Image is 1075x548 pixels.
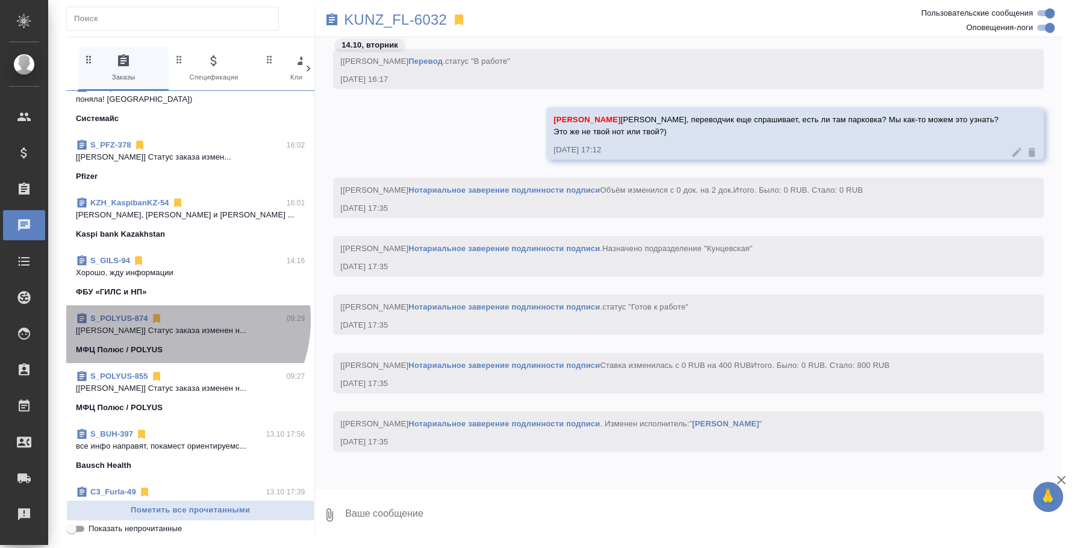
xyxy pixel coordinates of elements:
[90,429,133,438] a: S_BUH-397
[173,54,254,83] span: Спецификации
[287,370,305,382] p: 09:27
[408,185,600,195] a: Нотариальное заверение подлинности подписи
[264,54,344,83] span: Клиенты
[340,73,1002,86] div: [DATE] 16:17
[136,428,148,440] svg: Отписаться
[408,302,600,311] a: Нотариальное заверение подлинности подписи
[76,325,305,337] p: [[PERSON_NAME]] Статус заказа изменен н...
[134,139,146,151] svg: Отписаться
[66,305,314,363] div: S_POLYUS-87409:29[[PERSON_NAME]] Статус заказа изменен н...МФЦ Полюс / POLYUS
[83,54,164,83] span: Заказы
[553,144,1002,156] div: [DATE] 17:12
[151,313,163,325] svg: Отписаться
[74,10,278,27] input: Поиск
[692,419,759,428] a: [PERSON_NAME]
[76,113,119,125] p: Системайс
[90,372,148,381] a: S_POLYUS-855
[73,503,308,517] span: Пометить все прочитанными
[76,459,131,472] p: Bausch Health
[172,197,184,209] svg: Отписаться
[66,421,314,479] div: S_BUH-39713.10 17:56все инфо направят, покамест ориентируемс...Bausch Health
[340,244,752,253] span: [[PERSON_NAME] .
[340,319,1002,331] div: [DATE] 17:35
[90,314,148,323] a: S_POLYUS-874
[76,93,305,105] p: поняла! [GEOGRAPHIC_DATA])
[76,267,305,279] p: Хорошо, жду информации
[132,255,145,267] svg: Отписаться
[264,54,275,65] svg: Зажми и перетащи, чтобы поменять порядок вкладок
[76,228,165,240] p: Kaspi bank Kazakhstan
[66,248,314,305] div: S_GILS-9414:16Хорошо, жду информацииФБУ «ГИЛС и НП»
[76,344,163,356] p: МФЦ Полюс / POLYUS
[76,382,305,394] p: [[PERSON_NAME]] Статус заказа изменен н...
[733,185,862,195] span: Итого. Было: 0 RUB. Стало: 0 RUB
[408,361,600,370] a: Нотариальное заверение подлинности подписи
[921,7,1033,19] span: Пользовательские сообщения
[689,419,762,428] span: " "
[89,523,182,535] span: Показать непрочитанные
[66,500,314,521] button: Пометить все прочитанными
[287,139,305,151] p: 16:02
[445,57,510,66] span: статус "В работе"
[340,378,1002,390] div: [DATE] 17:35
[90,487,136,496] a: C3_Furla-49
[340,57,510,66] span: [[PERSON_NAME] .
[83,54,95,65] svg: Зажми и перетащи, чтобы поменять порядок вкладок
[90,256,130,265] a: S_GILS-94
[344,14,447,26] a: KUNZ_FL-6032
[90,140,131,149] a: S_PFZ-378
[751,361,890,370] span: Итого. Было: 0 RUB. Стало: 800 RUB
[340,302,688,311] span: [[PERSON_NAME] .
[76,498,305,510] p: [[PERSON_NAME]] Спецификация OTP-1326...
[340,202,1002,214] div: [DATE] 17:35
[340,361,890,370] span: [[PERSON_NAME] Ставка изменилась с 0 RUB на 400 RUB
[266,486,305,498] p: 13.10 17:39
[266,428,305,440] p: 13.10 17:56
[66,479,314,537] div: C3_Furla-4913.10 17:39[[PERSON_NAME]] Спецификация OTP-1326...ООО «Фурла Рус»
[139,486,151,498] svg: Отписаться
[408,244,600,253] a: Нотариальное заверение подлинности подписи
[287,197,305,209] p: 16:01
[602,302,688,311] span: статус "Готов к работе"
[340,185,862,195] span: [[PERSON_NAME] Объём изменился с 0 док. на 2 док.
[340,261,1002,273] div: [DATE] 17:35
[76,170,98,182] p: Pfizer
[151,370,163,382] svg: Отписаться
[602,244,752,253] span: Назначено подразделение "Кунцевская"
[76,402,163,414] p: МФЦ Полюс / POLYUS
[553,115,620,124] span: [PERSON_NAME]
[76,151,305,163] p: [[PERSON_NAME]] Статус заказа измен...
[341,39,398,51] p: 14.10, вторник
[340,436,1002,448] div: [DATE] 17:35
[287,313,305,325] p: 09:29
[173,54,185,65] svg: Зажми и перетащи, чтобы поменять порядок вкладок
[408,57,443,66] a: Перевод
[287,255,305,267] p: 14:16
[340,419,762,428] span: [[PERSON_NAME] . Изменен исполнитель:
[76,286,147,298] p: ФБУ «ГИЛС и НП»
[966,22,1033,34] span: Оповещения-логи
[66,363,314,421] div: S_POLYUS-85509:27[[PERSON_NAME]] Статус заказа изменен н...МФЦ Полюс / POLYUS
[66,190,314,248] div: KZH_KaspibanKZ-5416:01[PERSON_NAME], [PERSON_NAME] и [PERSON_NAME] ...Kaspi bank Kazakhstan
[66,132,314,190] div: S_PFZ-37816:02[[PERSON_NAME]] Статус заказа измен...Pfizer
[1033,482,1063,512] button: 🙏
[76,209,305,221] p: [PERSON_NAME], [PERSON_NAME] и [PERSON_NAME] ...
[408,419,600,428] a: Нотариальное заверение подлинности подписи
[1038,484,1058,509] span: 🙏
[66,74,314,132] div: C3_systemice-117:05поняла! [GEOGRAPHIC_DATA])Системайс
[90,198,169,207] a: KZH_KaspibanKZ-54
[553,115,1000,136] span: [PERSON_NAME], переводчик еще спрашивает, есть ли там парковка? Мы как-то можем это узнать? Это ж...
[76,440,305,452] p: все инфо направят, покамест ориентируемс...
